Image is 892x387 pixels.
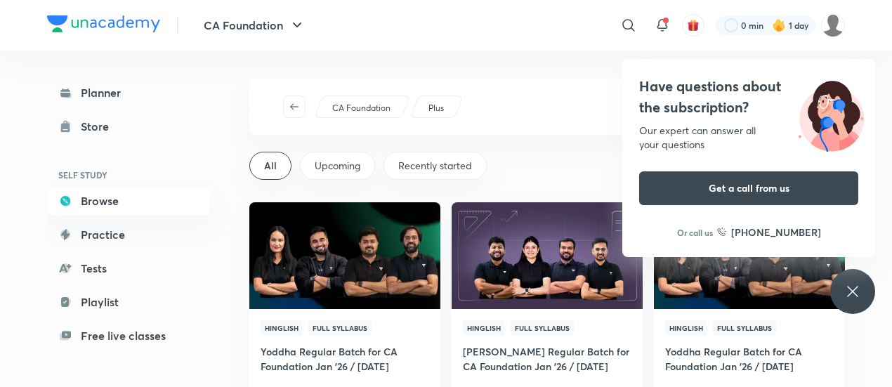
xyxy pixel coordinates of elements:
[261,320,303,336] span: Hinglish
[332,102,391,114] p: CA Foundation
[772,18,786,32] img: streak
[787,76,875,152] img: ttu_illustration_new.svg
[463,344,631,374] h4: [PERSON_NAME] Regular Batch for CA Foundation Jan '26 / [DATE]
[315,159,360,173] span: Upcoming
[426,102,447,114] a: Plus
[731,225,821,240] h6: [PHONE_NUMBER]
[713,320,776,336] span: Full Syllabus
[47,221,210,249] a: Practice
[261,344,429,374] h4: Yoddha Regular Batch for CA Foundation Jan '26 / [DATE]
[47,79,210,107] a: Planner
[308,320,372,336] span: Full Syllabus
[450,201,644,310] img: Thumbnail
[47,288,210,316] a: Playlist
[639,124,858,152] div: Our expert can answer all your questions
[81,118,117,135] div: Store
[247,201,442,310] img: Thumbnail
[511,320,574,336] span: Full Syllabus
[687,19,700,32] img: avatar
[47,322,210,350] a: Free live classes
[639,76,858,118] h4: Have questions about the subscription?
[639,171,858,205] button: Get a call from us
[195,11,314,39] button: CA Foundation
[665,320,707,336] span: Hinglish
[330,102,393,114] a: CA Foundation
[821,13,845,37] img: sneha kumari
[47,15,160,36] a: Company Logo
[717,225,821,240] a: [PHONE_NUMBER]
[398,159,472,173] span: Recently started
[428,102,444,114] p: Plus
[47,163,210,187] h6: SELF STUDY
[677,226,713,239] p: Or call us
[682,14,704,37] button: avatar
[463,320,505,336] span: Hinglish
[264,159,277,173] span: All
[47,187,210,215] a: Browse
[47,15,160,32] img: Company Logo
[47,254,210,282] a: Tests
[665,344,834,374] h4: Yoddha Regular Batch for CA Foundation Jan '26 / [DATE]
[47,112,210,140] a: Store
